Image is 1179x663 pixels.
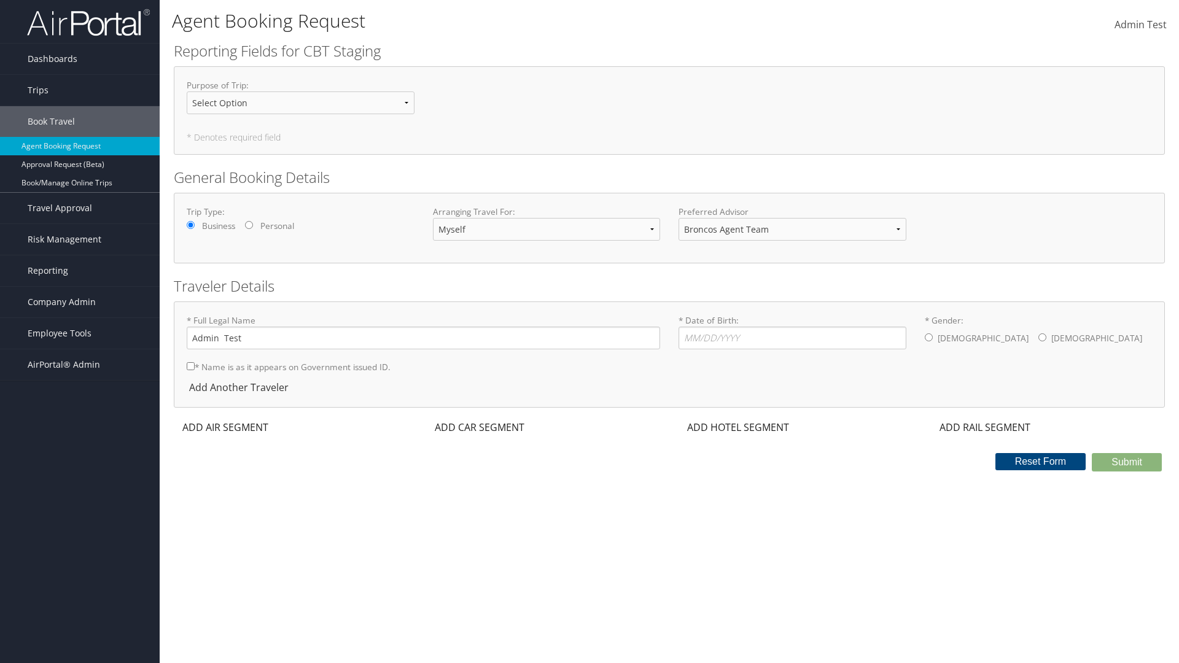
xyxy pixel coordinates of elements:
[260,220,294,232] label: Personal
[925,333,933,341] input: * Gender:[DEMOGRAPHIC_DATA][DEMOGRAPHIC_DATA]
[925,314,1153,351] label: * Gender:
[433,206,661,218] label: Arranging Travel For:
[202,220,235,232] label: Business
[1115,6,1167,44] a: Admin Test
[187,133,1152,142] h5: * Denotes required field
[1092,453,1162,471] button: Submit
[172,8,835,34] h1: Agent Booking Request
[187,91,414,114] select: Purpose of Trip:
[174,167,1165,188] h2: General Booking Details
[28,106,75,137] span: Book Travel
[679,314,906,349] label: * Date of Birth:
[28,287,96,317] span: Company Admin
[187,362,195,370] input: * Name is as it appears on Government issued ID.
[995,453,1086,470] button: Reset Form
[174,276,1165,297] h2: Traveler Details
[187,314,660,349] label: * Full Legal Name
[28,255,68,286] span: Reporting
[28,193,92,223] span: Travel Approval
[1038,333,1046,341] input: * Gender:[DEMOGRAPHIC_DATA][DEMOGRAPHIC_DATA]
[679,420,795,435] div: ADD HOTEL SEGMENT
[938,327,1029,350] label: [DEMOGRAPHIC_DATA]
[174,41,1165,61] h2: Reporting Fields for CBT Staging
[679,327,906,349] input: * Date of Birth:
[27,8,150,37] img: airportal-logo.png
[28,44,77,74] span: Dashboards
[187,79,414,124] label: Purpose of Trip :
[28,318,91,349] span: Employee Tools
[931,420,1037,435] div: ADD RAIL SEGMENT
[187,327,660,349] input: * Full Legal Name
[679,206,906,218] label: Preferred Advisor
[187,380,295,395] div: Add Another Traveler
[28,349,100,380] span: AirPortal® Admin
[426,420,531,435] div: ADD CAR SEGMENT
[187,206,414,218] label: Trip Type:
[174,420,274,435] div: ADD AIR SEGMENT
[28,224,101,255] span: Risk Management
[1115,18,1167,31] span: Admin Test
[187,355,391,378] label: * Name is as it appears on Government issued ID.
[1051,327,1142,350] label: [DEMOGRAPHIC_DATA]
[28,75,49,106] span: Trips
